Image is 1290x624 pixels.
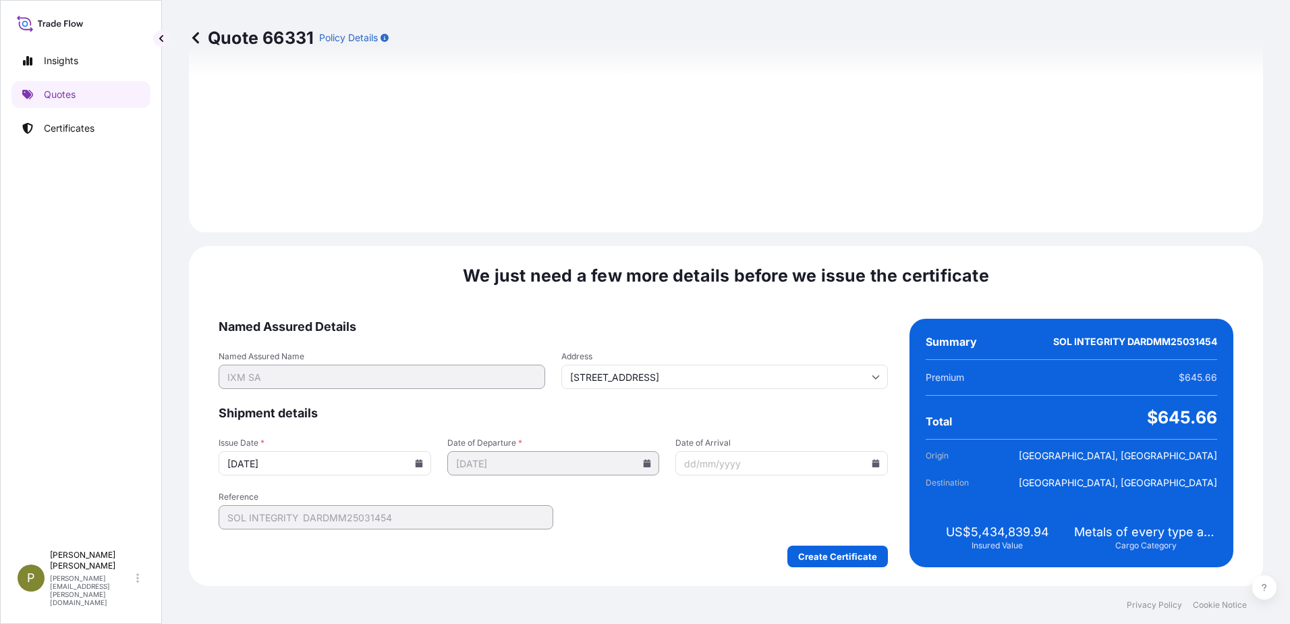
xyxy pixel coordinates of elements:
[561,351,888,362] span: Address
[1147,407,1217,428] span: $645.66
[219,492,553,502] span: Reference
[27,571,35,585] span: P
[50,574,134,606] p: [PERSON_NAME][EMAIL_ADDRESS][PERSON_NAME][DOMAIN_NAME]
[926,335,977,348] span: Summary
[561,365,888,389] input: Cargo owner address
[447,438,660,448] span: Date of Departure
[1179,371,1217,384] span: $645.66
[11,47,150,74] a: Insights
[1115,540,1177,551] span: Cargo Category
[926,371,964,384] span: Premium
[219,351,545,362] span: Named Assured Name
[926,449,1001,463] span: Origin
[926,476,1001,490] span: Destination
[44,122,94,135] p: Certificates
[1019,476,1217,490] span: [GEOGRAPHIC_DATA], [GEOGRAPHIC_DATA]
[972,540,1023,551] span: Insured Value
[11,115,150,142] a: Certificates
[447,451,660,475] input: dd/mm/yyyy
[926,415,952,428] span: Total
[1127,600,1182,610] a: Privacy Policy
[219,451,431,475] input: dd/mm/yyyy
[44,88,76,101] p: Quotes
[675,451,888,475] input: dd/mm/yyyy
[219,405,888,421] span: Shipment details
[189,27,314,49] p: Quote 66331
[946,524,1049,540] span: US$5,434,839.94
[219,505,553,529] input: Your internal reference
[1074,524,1217,540] span: Metals of every type and description including by-products and/or derivatives
[1019,449,1217,463] span: [GEOGRAPHIC_DATA], [GEOGRAPHIC_DATA]
[319,31,378,45] p: Policy Details
[787,546,888,567] button: Create Certificate
[44,54,78,68] p: Insights
[463,265,989,286] span: We just need a few more details before we issue the certificate
[798,550,877,563] p: Create Certificate
[50,550,134,571] p: [PERSON_NAME] [PERSON_NAME]
[675,438,888,448] span: Date of Arrival
[11,81,150,108] a: Quotes
[1193,600,1247,610] a: Cookie Notice
[1053,335,1217,348] span: SOL INTEGRITY DARDMM25031454
[219,319,888,335] span: Named Assured Details
[219,438,431,448] span: Issue Date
